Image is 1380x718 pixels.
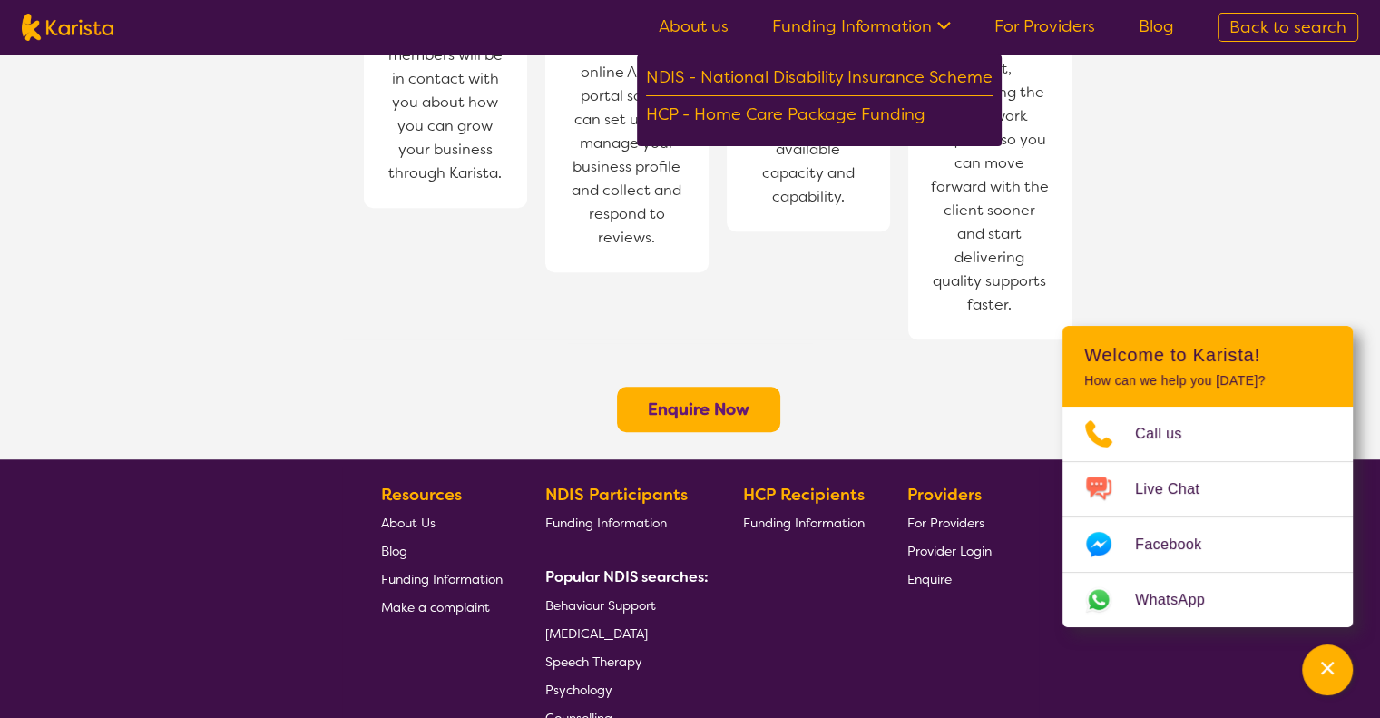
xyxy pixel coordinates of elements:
a: Behaviour Support [545,591,701,619]
a: [MEDICAL_DATA] [545,619,701,647]
a: Back to search [1218,13,1358,42]
a: Blog [381,536,503,565]
div: Channel Menu [1062,326,1353,627]
a: Speech Therapy [545,647,701,675]
span: Enquire [907,571,952,587]
span: Call us [1135,420,1204,448]
h2: Welcome to Karista! [1084,344,1331,366]
a: Funding Information [545,508,701,536]
a: Funding Information [772,15,951,37]
p: How can we help you [DATE]? [1084,373,1331,389]
span: Live Chat [1135,476,1221,503]
div: HCP - Home Care Package Funding [646,101,993,133]
a: Funding Information [381,565,503,593]
span: Behaviour Support [545,597,656,614]
b: HCP Recipients [743,484,865,506]
b: Providers [907,484,982,506]
span: About Us [381,515,436,531]
span: Provider Login [907,543,992,559]
img: Karista logo [22,14,113,41]
a: Funding Information [743,508,865,536]
b: Resources [381,484,462,506]
div: NDIS - National Disability Insurance Scheme [646,64,993,96]
span: One of our team members will be in contact with you about how you can grow your business through ... [382,15,509,190]
span: WhatsApp [1135,586,1227,614]
a: Make a complaint [381,593,503,621]
a: Provider Login [907,536,992,565]
button: Channel Menu [1302,644,1353,695]
span: Blog [381,543,407,559]
span: Back to search [1229,16,1346,38]
a: Enquire [907,565,992,593]
a: Blog [1139,15,1174,37]
span: Funding Information [545,515,667,531]
b: NDIS Participants [545,484,688,506]
span: Funding Information [743,515,865,531]
span: Funding Information [381,571,503,587]
a: About Us [381,508,503,536]
span: Make a complaint [381,599,490,615]
a: For Providers [907,508,992,536]
span: We give you access to an online Admin portal so you can set up and manage your business profile a... [563,9,690,254]
b: Popular NDIS searches: [545,567,709,586]
a: Psychology [545,675,701,703]
a: Enquire Now [648,398,749,420]
span: Facebook [1135,531,1223,558]
button: Enquire Now [617,387,780,432]
a: For Providers [994,15,1095,37]
span: Speech Therapy [545,654,642,670]
ul: Choose channel [1062,407,1353,627]
span: Psychology [545,682,612,698]
span: [MEDICAL_DATA] [545,625,648,642]
span: For Providers [907,515,984,531]
a: About us [659,15,729,37]
a: Web link opens in a new tab. [1062,573,1353,627]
